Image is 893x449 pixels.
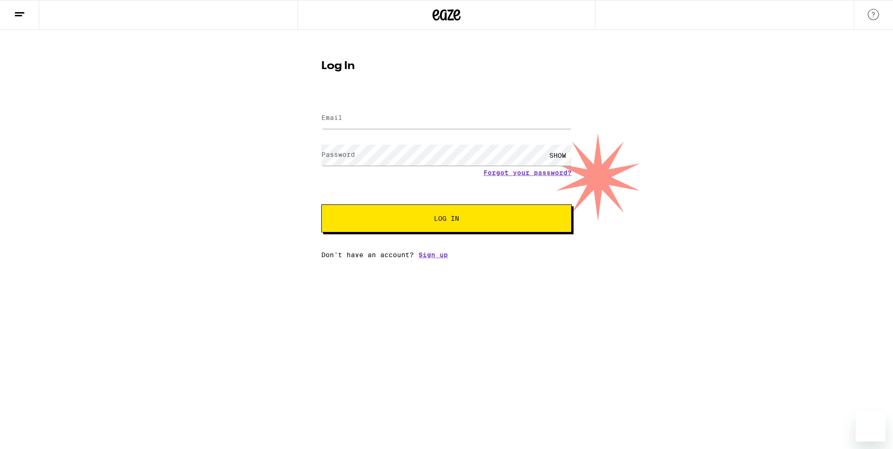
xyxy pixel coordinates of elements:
[321,151,355,158] label: Password
[434,215,459,222] span: Log In
[321,108,572,129] input: Email
[321,251,572,259] div: Don't have an account?
[544,145,572,166] div: SHOW
[321,204,572,232] button: Log In
[856,412,886,442] iframe: Button to launch messaging window
[483,169,572,176] a: Forgot your password?
[418,251,448,259] a: Sign up
[321,114,342,121] label: Email
[321,61,572,72] h1: Log In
